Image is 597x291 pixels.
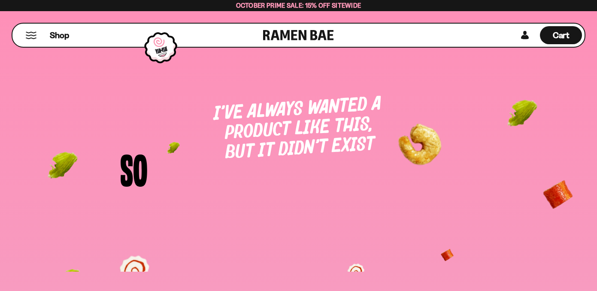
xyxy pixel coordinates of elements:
div: Cart [540,24,582,47]
button: Mobile Menu Trigger [25,32,37,39]
span: October Prime Sale: 15% off Sitewide [236,1,361,9]
a: Shop [50,26,69,44]
span: I’ve always wanted a product like this, but it didn’t exist [213,94,382,162]
div: So [120,147,148,188]
span: Cart [553,30,570,40]
span: Shop [50,30,69,41]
